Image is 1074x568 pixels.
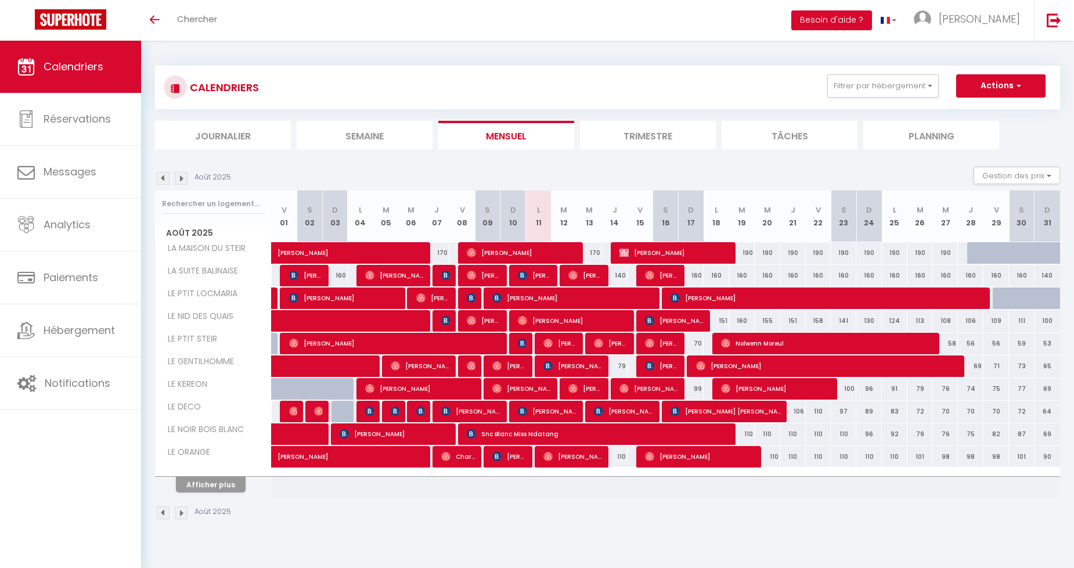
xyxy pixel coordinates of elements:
abbr: M [764,204,771,215]
div: 160 [856,265,882,286]
li: Tâches [722,121,857,149]
div: 110 [831,423,856,445]
div: 87 [1009,423,1035,445]
span: Duglaynis Yeniree [467,355,475,377]
th: 12 [551,190,576,242]
th: 06 [399,190,424,242]
div: 64 [1035,401,1060,422]
div: 89 [856,401,882,422]
th: 03 [322,190,348,242]
span: [PERSON_NAME] [492,355,527,377]
h3: CALENDRIERS [187,74,259,100]
th: 29 [983,190,1009,242]
th: 02 [297,190,322,242]
button: Afficher plus [176,477,246,492]
div: 70 [933,401,958,422]
span: [PERSON_NAME] [289,400,298,422]
div: 96 [856,423,882,445]
div: 97 [831,401,856,422]
abbr: L [537,204,540,215]
li: Semaine [297,121,433,149]
th: 17 [679,190,704,242]
abbr: D [866,204,872,215]
span: [PERSON_NAME] [594,400,654,422]
span: LA SUITE BALINAISE [157,265,241,278]
span: [PERSON_NAME] [518,310,629,332]
abbr: J [612,204,617,215]
div: 111 [1009,310,1035,332]
span: Messages [44,164,96,179]
abbr: L [359,204,362,215]
span: Calendriers [44,59,103,74]
a: [PERSON_NAME] [272,446,297,468]
div: 109 [983,310,1009,332]
div: 160 [729,265,755,286]
th: 08 [449,190,475,242]
div: 91 [882,378,907,400]
img: Super Booking [35,9,106,30]
span: [PERSON_NAME] [289,332,502,354]
div: 190 [755,242,780,264]
div: 190 [882,242,907,264]
span: [PERSON_NAME] [365,264,425,286]
th: 22 [806,190,831,242]
p: Août 2025 [194,506,231,517]
div: 100 [831,378,856,400]
div: 160 [983,265,1009,286]
span: [PERSON_NAME] [492,445,527,468]
div: 110 [806,446,831,468]
th: 10 [500,190,526,242]
th: 01 [272,190,297,242]
span: [PERSON_NAME] [314,400,323,422]
abbr: V [637,204,643,215]
abbr: J [434,204,439,215]
div: 110 [806,401,831,422]
div: 160 [958,265,983,286]
div: 72 [1009,401,1035,422]
abbr: D [688,204,694,215]
div: 141 [831,310,856,332]
div: 77 [1009,378,1035,400]
div: 140 [1035,265,1060,286]
span: [PERSON_NAME] [277,440,438,462]
th: 13 [576,190,602,242]
th: 28 [958,190,983,242]
span: LA MAISON DU STEIR [157,242,248,255]
span: [PERSON_NAME] [391,400,399,422]
div: 170 [576,242,602,264]
span: [PERSON_NAME] [518,264,552,286]
div: 110 [755,446,780,468]
div: 74 [958,378,983,400]
span: LE PTIT STEIR [157,333,220,346]
th: 14 [602,190,628,242]
span: Charlotte Et [441,445,475,468]
span: Notifications [45,376,110,390]
div: 98 [958,446,983,468]
span: [PERSON_NAME] [543,332,578,354]
div: 100 [1035,310,1060,332]
div: 110 [831,446,856,468]
span: [PERSON_NAME] [492,287,654,309]
div: 110 [780,423,806,445]
div: 190 [856,242,882,264]
div: 110 [602,446,628,468]
div: 130 [856,310,882,332]
abbr: J [968,204,973,215]
div: 108 [933,310,958,332]
div: 160 [806,265,831,286]
div: 190 [780,242,806,264]
span: [PERSON_NAME] [340,423,450,445]
abbr: M [560,204,567,215]
span: [PERSON_NAME] [645,264,679,286]
input: Rechercher un logement... [162,193,265,214]
abbr: V [282,204,287,215]
abbr: S [1019,204,1024,215]
div: 96 [856,378,882,400]
span: LE GENTILHOMME [157,355,237,368]
div: 58 [933,333,958,354]
li: Trimestre [580,121,716,149]
div: 92 [882,423,907,445]
th: 24 [856,190,882,242]
span: [PERSON_NAME] [416,287,450,309]
abbr: S [307,204,312,215]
